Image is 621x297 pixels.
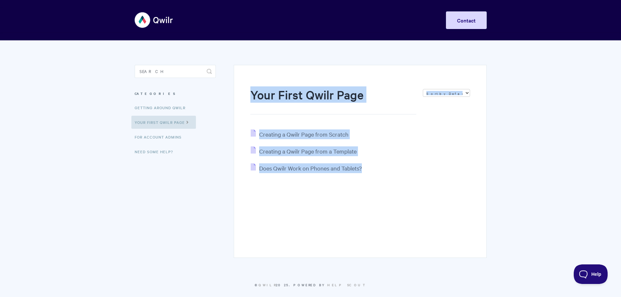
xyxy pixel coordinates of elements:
span: Creating a Qwilr Page from a Template [259,147,357,155]
a: Creating a Qwilr Page from a Template [251,147,357,155]
a: Does Qwilr Work on Phones and Tablets? [251,164,362,172]
a: Your First Qwilr Page [131,116,196,129]
a: Need Some Help? [135,145,178,158]
a: Qwilr [259,282,276,287]
a: Creating a Qwilr Page from Scratch [251,130,348,138]
h1: Your First Qwilr Page [250,86,416,114]
a: Help Scout [327,282,367,287]
img: Qwilr Help Center [135,8,173,32]
input: Search [135,65,216,78]
span: Does Qwilr Work on Phones and Tablets? [259,164,362,172]
p: © 2025. [135,282,487,288]
span: Creating a Qwilr Page from Scratch [259,130,348,138]
select: Page reloads on selection [423,89,470,97]
a: Getting Around Qwilr [135,101,190,114]
h3: Categories [135,88,216,99]
iframe: Toggle Customer Support [574,264,608,284]
a: For Account Admins [135,130,186,143]
a: Contact [446,11,487,29]
span: Powered by [293,282,367,287]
